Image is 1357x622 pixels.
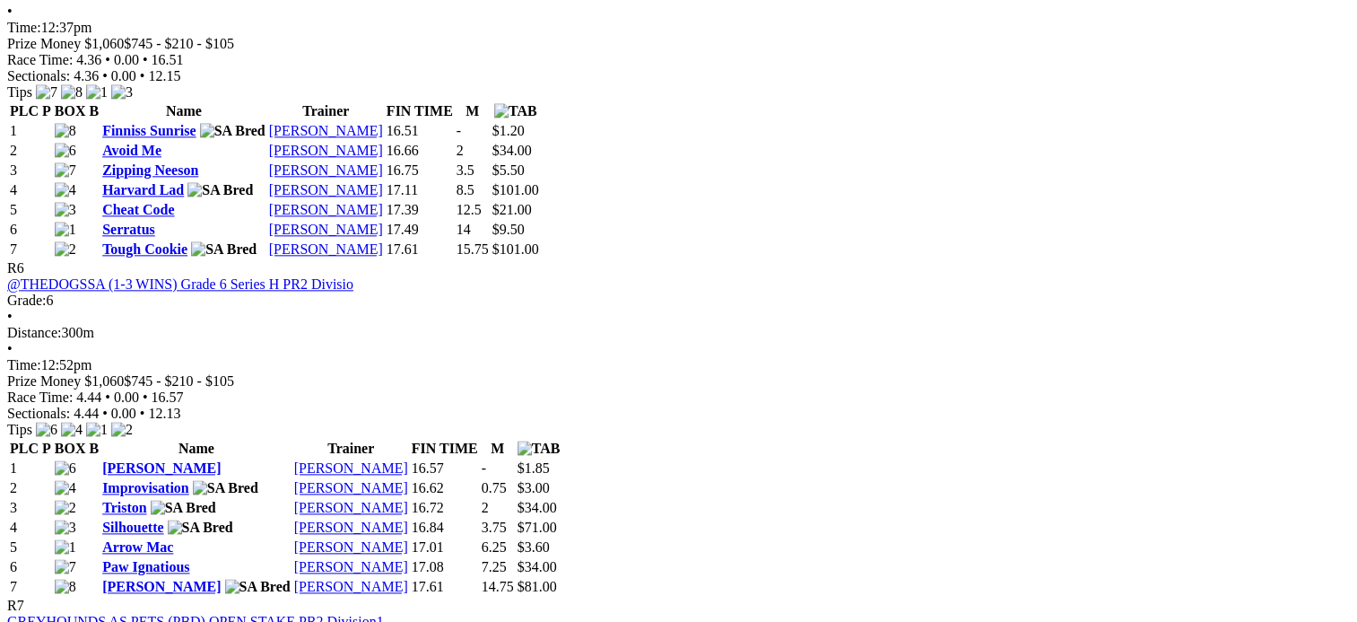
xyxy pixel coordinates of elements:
[10,441,39,456] span: PLC
[269,143,383,158] a: [PERSON_NAME]
[124,373,234,389] span: $745 - $210 - $105
[411,479,479,497] td: 16.62
[76,52,101,67] span: 4.36
[482,480,507,495] text: 0.75
[492,162,525,178] span: $5.50
[269,123,383,138] a: [PERSON_NAME]
[7,357,1350,373] div: 12:52pm
[9,578,52,596] td: 7
[102,460,221,476] a: [PERSON_NAME]
[9,221,52,239] td: 6
[386,201,454,219] td: 17.39
[9,479,52,497] td: 2
[74,406,99,421] span: 4.44
[482,500,489,515] text: 2
[294,480,408,495] a: [PERSON_NAME]
[111,422,133,438] img: 2
[124,36,234,51] span: $745 - $210 - $105
[101,102,266,120] th: Name
[518,441,561,457] img: TAB
[457,222,471,237] text: 14
[269,222,383,237] a: [PERSON_NAME]
[140,68,145,83] span: •
[55,539,76,556] img: 1
[7,20,41,35] span: Time:
[86,84,108,101] img: 1
[269,182,383,197] a: [PERSON_NAME]
[55,182,76,198] img: 4
[36,84,57,101] img: 7
[7,260,24,276] span: R6
[386,181,454,199] td: 17.11
[102,241,187,257] a: Tough Cookie
[7,325,61,340] span: Distance:
[457,143,464,158] text: 2
[36,422,57,438] img: 6
[411,440,479,458] th: FIN TIME
[7,598,24,613] span: R7
[114,390,139,405] span: 0.00
[518,520,557,535] span: $71.00
[7,20,1350,36] div: 12:37pm
[105,52,110,67] span: •
[411,460,479,477] td: 16.57
[55,143,76,159] img: 6
[55,480,76,496] img: 4
[7,84,32,100] span: Tips
[411,499,479,517] td: 16.72
[102,162,198,178] a: Zipping Neeson
[102,579,221,594] a: [PERSON_NAME]
[55,559,76,575] img: 7
[386,241,454,258] td: 17.61
[55,441,86,456] span: BOX
[492,241,539,257] span: $101.00
[7,276,353,292] a: @THEDOGSSA (1-3 WINS) Grade 6 Series H PR2 Divisio
[111,84,133,101] img: 3
[55,500,76,516] img: 2
[61,422,83,438] img: 4
[411,578,479,596] td: 17.61
[102,539,173,555] a: Arrow Mac
[9,519,52,537] td: 4
[9,539,52,556] td: 5
[294,579,408,594] a: [PERSON_NAME]
[7,309,13,324] span: •
[518,579,557,594] span: $81.00
[294,559,408,574] a: [PERSON_NAME]
[482,559,507,574] text: 7.25
[482,460,486,476] text: -
[89,441,99,456] span: B
[148,68,180,83] span: 12.15
[140,406,145,421] span: •
[102,68,108,83] span: •
[102,520,163,535] a: Silhouette
[191,241,257,258] img: SA Bred
[9,201,52,219] td: 5
[293,440,409,458] th: Trainer
[102,500,146,515] a: Triston
[294,460,408,476] a: [PERSON_NAME]
[111,68,136,83] span: 0.00
[492,143,532,158] span: $34.00
[518,480,550,495] span: $3.00
[7,68,70,83] span: Sectionals:
[193,480,258,496] img: SA Bred
[268,102,384,120] th: Trainer
[55,579,76,595] img: 8
[9,142,52,160] td: 2
[102,559,189,574] a: Paw Ignatious
[9,162,52,180] td: 3
[76,390,101,405] span: 4.44
[518,559,557,574] span: $34.00
[386,102,454,120] th: FIN TIME
[152,390,184,405] span: 16.57
[102,182,184,197] a: Harvard Lad
[386,221,454,239] td: 17.49
[89,103,99,118] span: B
[102,123,196,138] a: Finniss Sunrise
[457,182,474,197] text: 8.5
[101,440,291,458] th: Name
[386,162,454,180] td: 16.75
[518,460,550,476] span: $1.85
[7,341,13,356] span: •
